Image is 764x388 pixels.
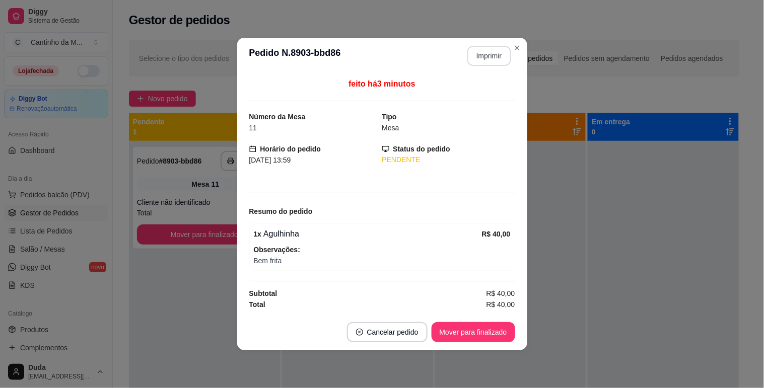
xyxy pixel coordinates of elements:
strong: Observações: [254,246,301,254]
button: Mover para finalizado [432,322,515,342]
span: R$ 40,00 [487,299,515,310]
h3: Pedido N. 8903-bbd86 [249,46,341,66]
div: Agulhinha [254,228,482,240]
button: Imprimir [467,46,511,66]
strong: Horário do pedido [260,145,321,153]
button: Close [509,40,525,56]
span: R$ 40,00 [487,288,515,299]
strong: 1 x [254,230,262,238]
strong: Tipo [382,113,397,121]
strong: Resumo do pedido [249,207,313,215]
button: close-circleCancelar pedido [347,322,428,342]
strong: Status do pedido [393,145,451,153]
strong: R$ 40,00 [482,230,511,238]
span: 11 [249,124,257,132]
strong: Subtotal [249,289,277,297]
span: Mesa [382,124,399,132]
div: PENDENTE [382,154,515,165]
span: feito há 3 minutos [349,80,415,88]
span: [DATE] 13:59 [249,156,291,164]
span: close-circle [356,329,363,336]
span: desktop [382,145,389,152]
span: Bem frita [254,255,511,266]
span: calendar [249,145,256,152]
strong: Total [249,300,265,308]
strong: Número da Mesa [249,113,306,121]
